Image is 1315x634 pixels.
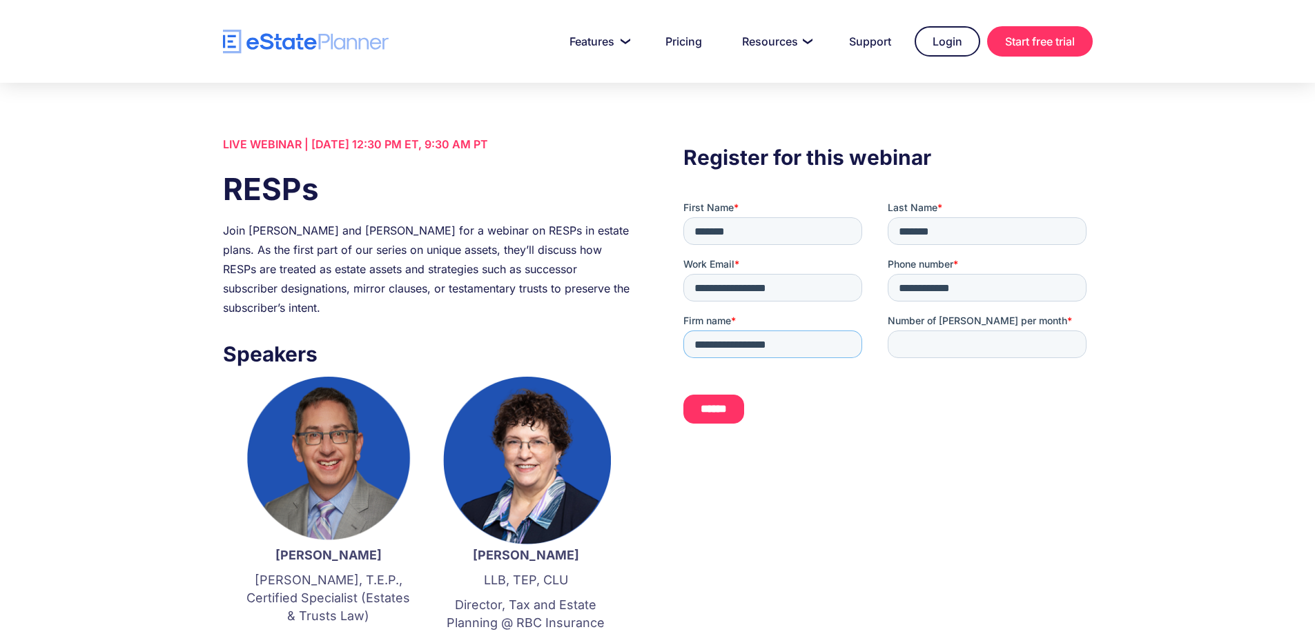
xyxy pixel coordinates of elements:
a: Login [915,26,980,57]
a: Pricing [649,28,719,55]
a: Support [832,28,908,55]
strong: [PERSON_NAME] [473,548,579,562]
div: LIVE WEBINAR | [DATE] 12:30 PM ET, 9:30 AM PT [223,135,632,154]
p: Director, Tax and Estate Planning @ RBC Insurance [441,596,611,632]
h3: Register for this webinar [683,141,1092,173]
strong: [PERSON_NAME] [275,548,382,562]
iframe: Form 0 [683,201,1092,448]
p: [PERSON_NAME], T.E.P., Certified Specialist (Estates & Trusts Law) [244,571,413,625]
p: LLB, TEP, CLU [441,571,611,589]
a: Features [553,28,642,55]
a: home [223,30,389,54]
h1: RESPs [223,168,632,210]
h3: Speakers [223,338,632,370]
a: Start free trial [987,26,1093,57]
div: Join [PERSON_NAME] and [PERSON_NAME] for a webinar on RESPs in estate plans. As the first part of... [223,221,632,317]
a: Resources [725,28,826,55]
